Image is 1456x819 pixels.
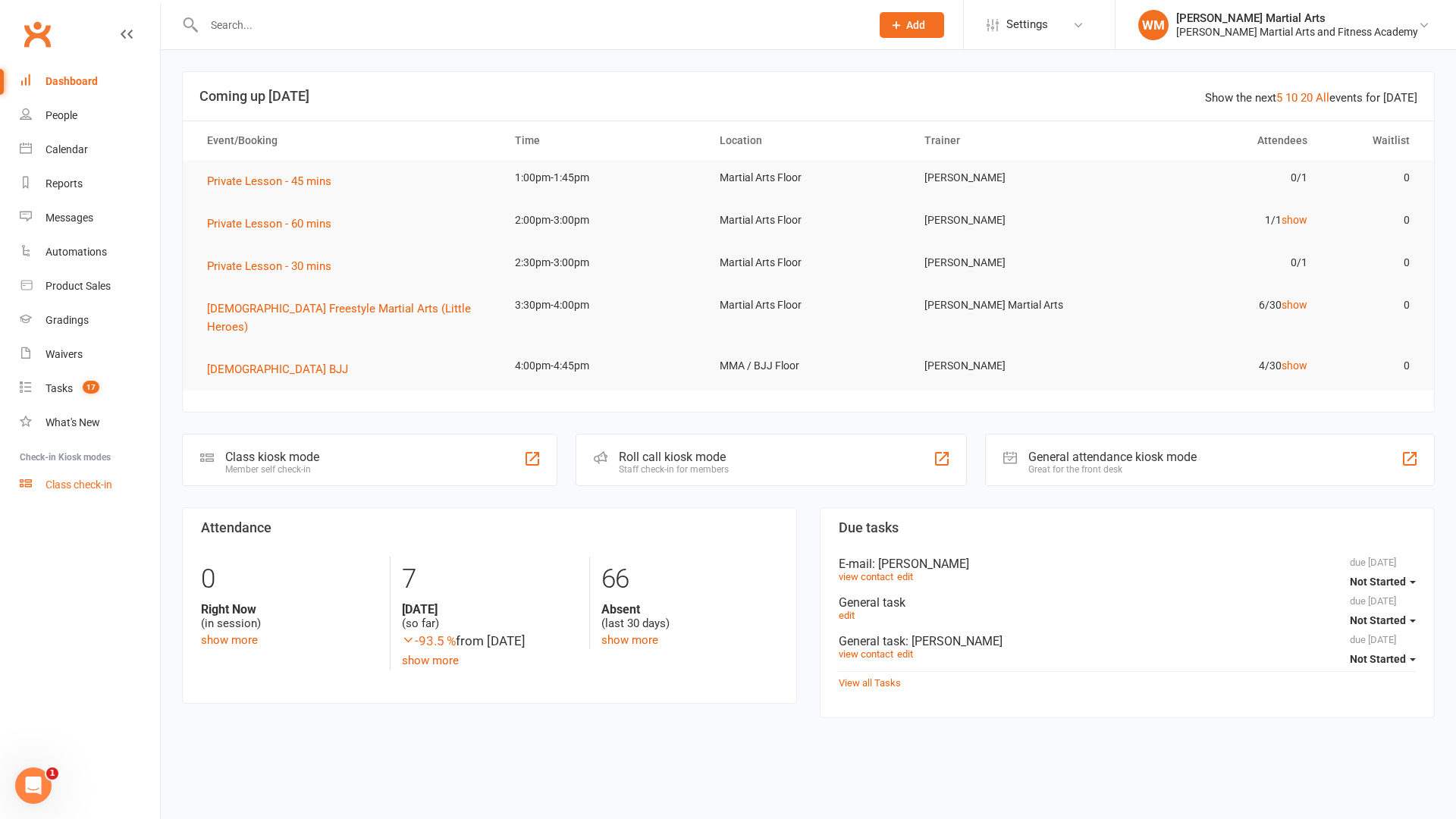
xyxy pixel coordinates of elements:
[501,160,706,196] td: 1:00pm-1:45pm
[911,245,1116,281] td: [PERSON_NAME]
[1350,576,1406,588] span: Not Started
[1116,348,1320,384] td: 4/30
[1350,645,1416,673] button: Not Started
[1176,25,1418,39] div: [PERSON_NAME] Martial Arts and Fitness Academy
[501,245,706,281] td: 2:30pm-3:00pm
[706,202,911,238] td: Martial Arts Floor
[225,450,319,464] div: Class kiosk mode
[706,121,911,160] th: Location
[1350,614,1406,626] span: Not Started
[207,362,348,376] span: [DEMOGRAPHIC_DATA] BJJ
[1282,299,1307,311] a: show
[601,633,658,647] a: show more
[1285,91,1298,105] a: 10
[911,287,1116,323] td: [PERSON_NAME] Martial Arts
[201,602,378,617] strong: Right Now
[501,121,706,160] th: Time
[20,235,160,269] a: Automations
[402,557,579,602] div: 7
[1116,121,1320,160] th: Attendees
[18,15,56,53] a: Clubworx
[20,468,160,502] a: Class kiosk mode
[20,337,160,372] a: Waivers
[45,177,83,190] div: Reports
[225,464,319,475] div: Member self check-in
[839,571,893,582] a: view contact
[706,287,911,323] td: Martial Arts Floor
[1028,450,1197,464] div: General attendance kiosk mode
[15,767,52,804] iframe: Intercom live chat
[601,557,778,602] div: 66
[1176,11,1418,25] div: [PERSON_NAME] Martial Arts
[207,217,331,231] span: Private Lesson - 60 mins
[1028,464,1197,475] div: Great for the front desk
[207,360,359,378] button: [DEMOGRAPHIC_DATA] BJJ
[20,372,160,406] a: Tasks 17
[911,348,1116,384] td: [PERSON_NAME]
[619,464,729,475] div: Staff check-in for members
[402,654,459,667] a: show more
[201,633,258,647] a: show more
[501,348,706,384] td: 4:00pm-4:45pm
[1116,202,1320,238] td: 1/1
[1350,607,1416,634] button: Not Started
[706,348,911,384] td: MMA / BJJ Floor
[45,75,98,87] div: Dashboard
[1321,348,1423,384] td: 0
[402,602,579,617] strong: [DATE]
[1138,10,1169,40] div: WM
[45,416,100,428] div: What's New
[20,99,160,133] a: People
[201,557,378,602] div: 0
[1276,91,1282,105] a: 5
[839,648,893,660] a: view contact
[45,314,89,326] div: Gradings
[619,450,729,464] div: Roll call kiosk mode
[83,381,99,394] span: 17
[207,302,471,334] span: [DEMOGRAPHIC_DATA] Freestyle Martial Arts (Little Heroes)
[207,300,488,336] button: [DEMOGRAPHIC_DATA] Freestyle Martial Arts (Little Heroes)
[911,160,1116,196] td: [PERSON_NAME]
[201,520,778,535] h3: Attendance
[20,133,160,167] a: Calendar
[1321,160,1423,196] td: 0
[20,269,160,303] a: Product Sales
[45,280,111,292] div: Product Sales
[20,64,160,99] a: Dashboard
[199,89,1417,104] h3: Coming up [DATE]
[45,382,73,394] div: Tasks
[45,246,107,258] div: Automations
[839,677,901,689] a: View all Tasks
[46,767,58,780] span: 1
[1321,121,1423,160] th: Waitlist
[45,143,88,155] div: Calendar
[1350,653,1406,665] span: Not Started
[905,634,1003,648] span: : [PERSON_NAME]
[839,557,1416,571] div: E-mail
[1282,359,1307,372] a: show
[20,201,160,235] a: Messages
[897,571,913,582] a: edit
[839,520,1416,535] h3: Due tasks
[911,121,1116,160] th: Trainer
[897,648,913,660] a: edit
[1116,160,1320,196] td: 0/1
[880,12,944,38] button: Add
[1316,91,1329,105] a: All
[207,174,331,188] span: Private Lesson - 45 mins
[1205,89,1417,107] div: Show the next events for [DATE]
[193,121,501,160] th: Event/Booking
[839,634,1416,648] div: General task
[1321,245,1423,281] td: 0
[501,287,706,323] td: 3:30pm-4:00pm
[1321,287,1423,323] td: 0
[402,633,456,648] span: -93.5 %
[199,14,860,36] input: Search...
[201,602,378,631] div: (in session)
[1301,91,1313,105] a: 20
[1116,287,1320,323] td: 6/30
[45,212,93,224] div: Messages
[207,257,342,275] button: Private Lesson - 30 mins
[207,215,342,233] button: Private Lesson - 60 mins
[872,557,969,571] span: : [PERSON_NAME]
